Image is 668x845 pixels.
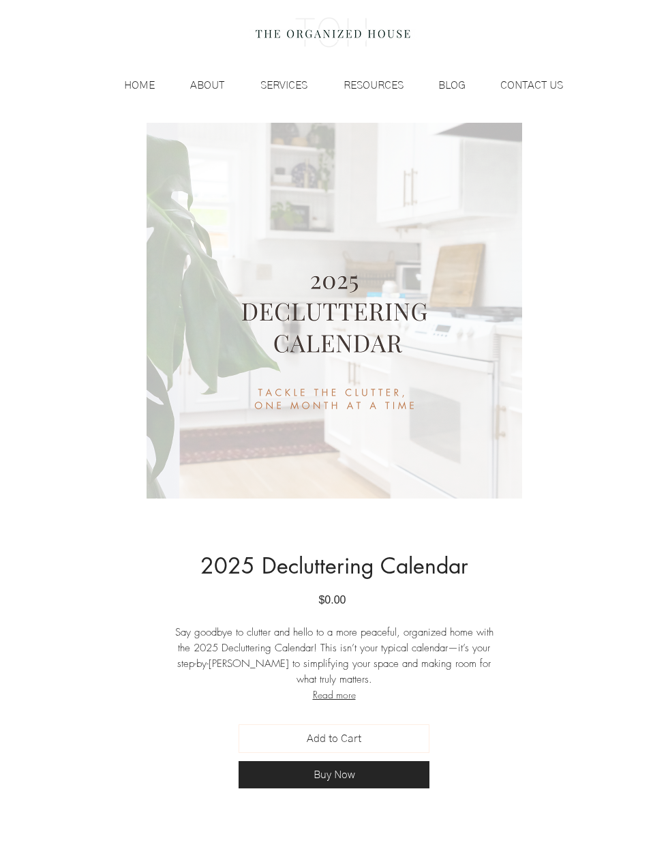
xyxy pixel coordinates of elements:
[96,75,570,95] nav: Site
[170,687,498,702] button: Read more
[170,625,498,703] p: Say goodbye to clutter and hello to a more peaceful, organized home with the 2025 Decluttering Ca...
[117,75,162,95] p: HOME
[337,75,410,95] p: RESOURCES
[318,594,346,606] span: $0.00
[410,75,472,95] a: BLOG
[307,730,361,747] span: Add to Cart
[96,75,162,95] a: HOME
[239,761,429,788] button: Buy Now
[183,75,231,95] p: ABOUT
[14,553,654,579] h1: 2025 Decluttering Calendar
[314,75,410,95] a: RESOURCES
[494,75,570,95] p: CONTACT US
[162,75,231,95] a: ABOUT
[314,768,355,782] span: Buy Now
[249,5,416,60] img: the organized house
[254,75,314,95] p: SERVICES
[239,724,429,753] button: Add to Cart
[231,75,314,95] a: SERVICES
[472,75,570,95] a: CONTACT US
[431,75,472,95] p: BLOG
